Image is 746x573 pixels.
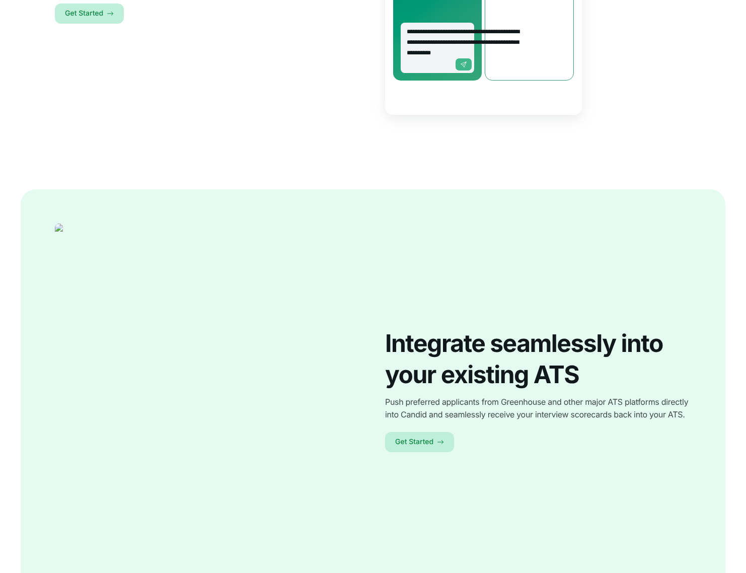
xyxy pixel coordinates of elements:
div: Get Started [65,4,103,24]
img: Feature-Four.png [55,224,63,556]
button: Get Started [385,432,454,452]
div: Get Started [395,432,433,452]
p: Push preferred applicants from Greenhouse and other major ATS platforms directly into Candid and ... [385,396,691,421]
h1: Integrate seamlessly into your existing ATS [385,328,691,391]
button: Get Started [55,4,124,24]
